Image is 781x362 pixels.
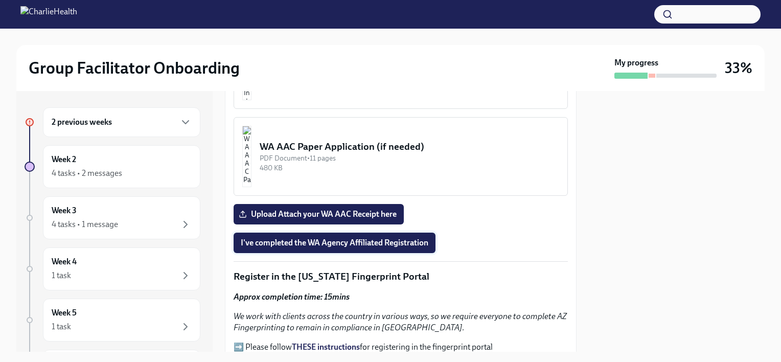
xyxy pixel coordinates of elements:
div: WA AAC Paper Application (if needed) [260,140,559,153]
div: 4 tasks • 2 messages [52,168,122,179]
img: WA AAC Paper Application (if needed) [242,126,251,187]
h3: 33% [725,59,752,77]
h6: Week 2 [52,154,76,165]
a: Week 51 task [25,299,200,342]
h6: Week 3 [52,205,77,216]
h2: Group Facilitator Onboarding [29,58,240,78]
div: 1 task [52,321,71,332]
h6: Week 5 [52,307,77,319]
img: CharlieHealth [20,6,77,22]
button: WA AAC Paper Application (if needed)PDF Document•11 pages480 KB [234,117,568,196]
strong: My progress [614,57,658,69]
label: Upload Attach your WA AAC Receipt here [234,204,404,224]
strong: Approx completion time: 15mins [234,292,350,302]
span: I've completed the WA Agency Affiliated Registration [241,238,428,248]
div: PDF Document • 11 pages [260,153,559,163]
h6: Week 4 [52,256,77,267]
p: Register in the [US_STATE] Fingerprint Portal [234,270,568,283]
h6: 2 previous weeks [52,117,112,128]
div: 480 KB [260,163,559,173]
a: Week 34 tasks • 1 message [25,196,200,239]
a: Week 41 task [25,247,200,290]
em: We work with clients across the country in various ways, so we require everyone to complete AZ Fi... [234,311,567,332]
a: THESE instructions [292,342,360,352]
div: 2 previous weeks [43,107,200,137]
div: 4 tasks • 1 message [52,219,118,230]
div: 1 task [52,270,71,281]
a: Week 24 tasks • 2 messages [25,145,200,188]
p: ➡️ Please follow for registering in the fingerprint portal [234,342,568,353]
button: I've completed the WA Agency Affiliated Registration [234,233,435,253]
span: Upload Attach your WA AAC Receipt here [241,209,397,219]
